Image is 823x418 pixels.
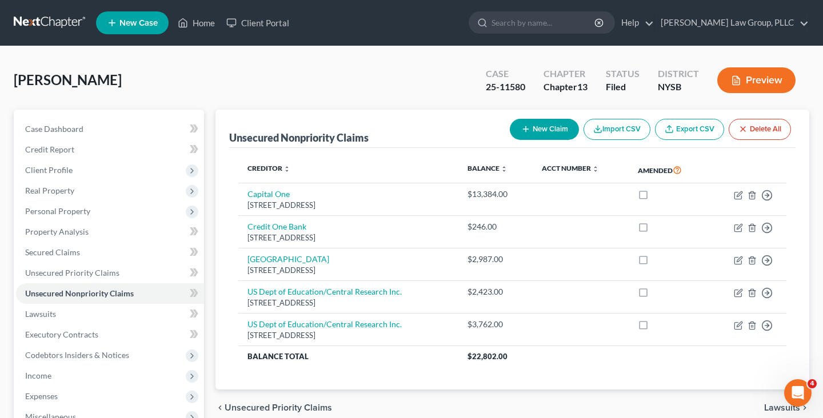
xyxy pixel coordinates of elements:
[510,119,579,140] button: New Claim
[247,232,449,243] div: [STREET_ADDRESS]
[468,188,524,200] div: $13,384.00
[800,403,809,412] i: chevron_right
[247,330,449,341] div: [STREET_ADDRESS]
[468,254,524,265] div: $2,987.00
[592,166,599,172] i: unfold_more
[247,265,449,276] div: [STREET_ADDRESS]
[25,371,51,380] span: Income
[658,81,699,94] div: NYSB
[542,164,599,172] a: Acct Number unfold_more
[808,379,817,388] span: 4
[247,298,449,308] div: [STREET_ADDRESS]
[25,391,58,401] span: Expenses
[283,166,290,172] i: unfold_more
[247,189,290,199] a: Capital One
[221,13,295,33] a: Client Portal
[25,186,74,195] span: Real Property
[492,12,596,33] input: Search by name...
[584,119,650,140] button: Import CSV
[468,352,508,361] span: $22,802.00
[25,268,119,278] span: Unsecured Priority Claims
[16,242,204,263] a: Secured Claims
[717,67,796,93] button: Preview
[16,283,204,304] a: Unsecured Nonpriority Claims
[25,227,89,236] span: Property Analysis
[16,324,204,345] a: Executory Contracts
[16,139,204,160] a: Credit Report
[25,165,73,175] span: Client Profile
[629,157,708,183] th: Amended
[215,403,225,412] i: chevron_left
[238,346,458,367] th: Balance Total
[764,403,800,412] span: Lawsuits
[655,13,809,33] a: [PERSON_NAME] Law Group, PLLC
[577,81,588,92] span: 13
[486,67,525,81] div: Case
[544,81,588,94] div: Chapter
[25,206,90,216] span: Personal Property
[784,379,812,407] iframe: Intercom live chat
[616,13,654,33] a: Help
[606,81,640,94] div: Filed
[16,304,204,324] a: Lawsuits
[658,67,699,81] div: District
[25,247,80,257] span: Secured Claims
[25,309,56,319] span: Lawsuits
[247,254,329,264] a: [GEOGRAPHIC_DATA]
[16,222,204,242] a: Property Analysis
[501,166,508,172] i: unfold_more
[468,164,508,172] a: Balance unfold_more
[247,164,290,172] a: Creditor unfold_more
[172,13,221,33] a: Home
[468,286,524,298] div: $2,423.00
[544,67,588,81] div: Chapter
[215,403,332,412] button: chevron_left Unsecured Priority Claims
[119,19,158,27] span: New Case
[468,319,524,330] div: $3,762.00
[655,119,724,140] a: Export CSV
[14,71,122,88] span: [PERSON_NAME]
[25,124,83,134] span: Case Dashboard
[25,288,134,298] span: Unsecured Nonpriority Claims
[606,67,640,81] div: Status
[468,221,524,232] div: $246.00
[25,144,74,154] span: Credit Report
[16,119,204,139] a: Case Dashboard
[225,403,332,412] span: Unsecured Priority Claims
[25,350,129,360] span: Codebtors Insiders & Notices
[25,329,98,339] span: Executory Contracts
[729,119,791,140] button: Delete All
[16,263,204,283] a: Unsecured Priority Claims
[247,222,306,231] a: Credit One Bank
[247,319,402,329] a: US Dept of Education/Central Research Inc.
[764,403,809,412] button: Lawsuits chevron_right
[486,81,525,94] div: 25-11580
[229,131,369,144] div: Unsecured Nonpriority Claims
[247,287,402,296] a: US Dept of Education/Central Research Inc.
[247,200,449,211] div: [STREET_ADDRESS]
